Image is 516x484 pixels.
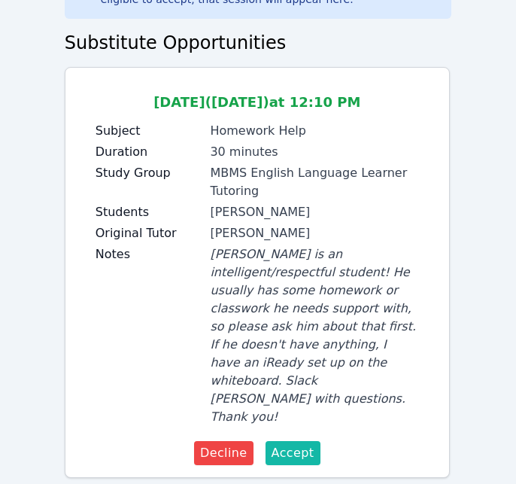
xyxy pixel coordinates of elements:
label: Notes [96,245,202,263]
div: [PERSON_NAME] [210,224,418,242]
label: Students [96,203,202,221]
span: Decline [200,444,247,462]
label: Study Group [96,164,202,182]
div: [PERSON_NAME] [210,203,418,221]
div: 30 minutes [210,143,418,161]
span: Accept [272,444,314,462]
div: MBMS English Language Learner Tutoring [210,164,418,200]
label: Subject [96,122,202,140]
button: Decline [194,441,253,465]
span: [DATE] ([DATE]) at 12:10 PM [153,94,360,110]
h2: Substitute Opportunities [65,31,452,55]
div: Homework Help [210,122,418,140]
label: Original Tutor [96,224,202,242]
label: Duration [96,143,202,161]
button: Accept [266,441,320,465]
span: [PERSON_NAME] is an intelligent/respectful student! He usually has some homework or classwork he ... [210,247,416,424]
